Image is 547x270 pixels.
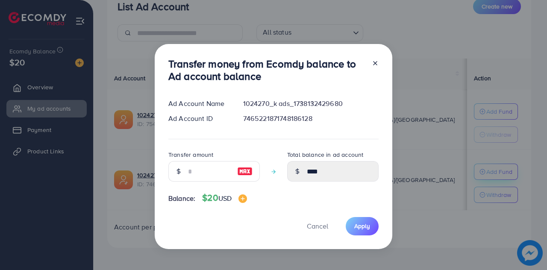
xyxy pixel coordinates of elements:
[346,217,379,235] button: Apply
[238,194,247,203] img: image
[296,217,339,235] button: Cancel
[162,114,236,123] div: Ad Account ID
[218,194,232,203] span: USD
[236,99,385,109] div: 1024270_k ads_1738132429680
[168,58,365,82] h3: Transfer money from Ecomdy balance to Ad account balance
[354,222,370,230] span: Apply
[287,150,363,159] label: Total balance in ad account
[168,150,213,159] label: Transfer amount
[202,193,247,203] h4: $20
[307,221,328,231] span: Cancel
[168,194,195,203] span: Balance:
[162,99,236,109] div: Ad Account Name
[237,166,253,176] img: image
[236,114,385,123] div: 7465221871748186128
